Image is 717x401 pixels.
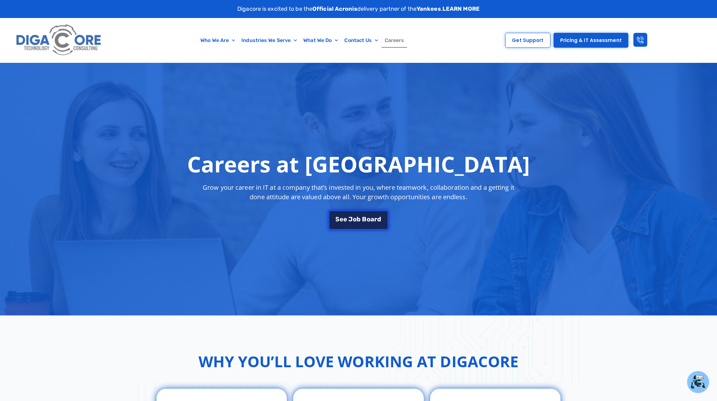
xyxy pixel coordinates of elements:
span: b [357,215,361,221]
nav: Menu [139,33,465,48]
a: Industries We Serve [238,33,300,48]
p: Grow your career in IT at a company that’s invested in you, where teamwork, collaboration and a g... [197,183,520,202]
a: Contact Us [341,33,381,48]
span: o [367,215,370,221]
span: S [335,215,339,221]
span: B [362,215,366,221]
span: J [348,215,353,221]
span: Get Support [512,38,543,43]
a: Get Support [505,33,550,48]
span: a [370,215,374,221]
strong: Official Acronis [312,5,357,12]
span: e [340,215,343,221]
a: LEARN MORE [442,5,480,12]
p: Digacore is excited to be the delivery partner of the . [237,5,480,13]
span: r [374,215,377,221]
span: e [343,215,347,221]
span: Pricing & IT Assessment [560,38,622,43]
span: d [377,215,381,221]
h1: Careers at [GEOGRAPHIC_DATA] [187,151,530,177]
span: o [353,215,357,221]
a: What We Do [300,33,341,48]
strong: Yankees [417,5,441,12]
h2: Why You’ll Love Working at Digacore [199,350,519,373]
a: Careers [382,33,407,48]
img: Digacore logo 1 [14,21,104,59]
a: Pricing & IT Assessment [554,33,628,48]
a: See Job Board [329,210,388,229]
a: Who We Are [197,33,238,48]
